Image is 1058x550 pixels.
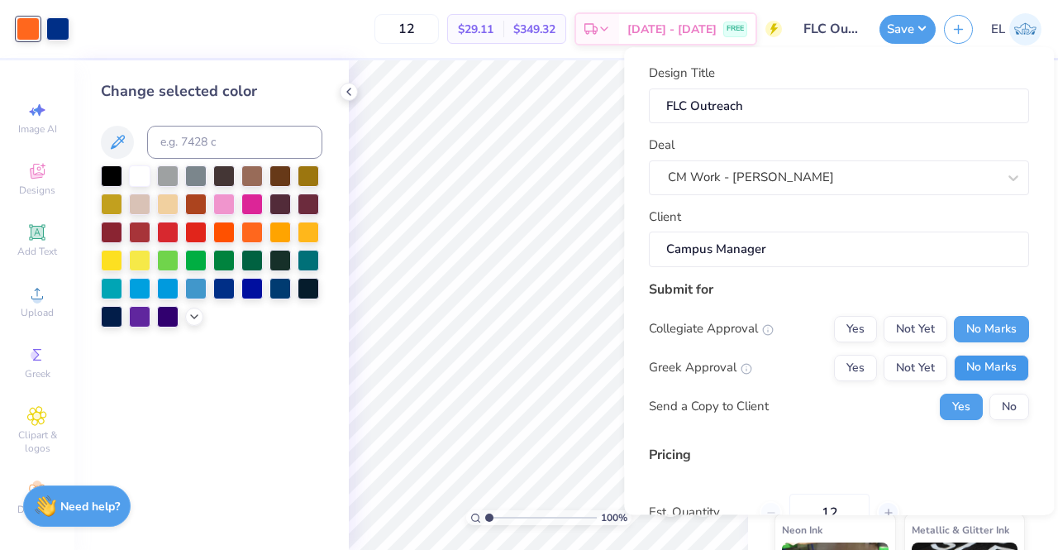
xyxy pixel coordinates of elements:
span: Upload [21,306,54,319]
span: $29.11 [458,21,493,38]
div: Pricing [649,445,1029,465]
span: Clipart & logos [8,428,66,455]
span: Metallic & Glitter Ink [912,521,1009,538]
label: Client [649,208,681,227]
button: No Marks [954,316,1029,342]
span: FREE [727,23,744,35]
div: Change selected color [101,80,322,103]
div: Send a Copy to Client [649,398,769,417]
span: Decorate [17,503,57,516]
span: $349.32 [513,21,555,38]
span: Neon Ink [782,521,822,538]
span: Add Text [17,245,57,258]
span: Image AI [18,122,57,136]
input: – – [374,14,439,44]
span: EL [991,20,1005,39]
input: Untitled Design [790,12,871,45]
div: Greek Approval [649,359,752,378]
label: Deal [649,136,674,155]
span: Designs [19,184,55,197]
input: – – [789,494,870,532]
label: Design Title [649,64,715,83]
span: [DATE] - [DATE] [627,21,717,38]
div: Collegiate Approval [649,320,774,339]
button: Not Yet [884,316,947,342]
span: Greek [25,367,50,380]
label: Est. Quantity [649,504,747,523]
button: Not Yet [884,355,947,381]
button: Yes [834,316,877,342]
img: Eric Liu [1009,13,1041,45]
input: e.g. Ethan Linker [649,232,1029,267]
a: EL [991,13,1041,45]
button: Yes [940,394,983,420]
button: No [989,394,1029,420]
button: No Marks [954,355,1029,381]
span: 100 % [601,510,627,525]
strong: Need help? [60,499,120,514]
button: Yes [834,355,877,381]
input: e.g. 7428 c [147,126,322,159]
div: Submit for [649,280,1029,299]
button: Save [879,15,936,44]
